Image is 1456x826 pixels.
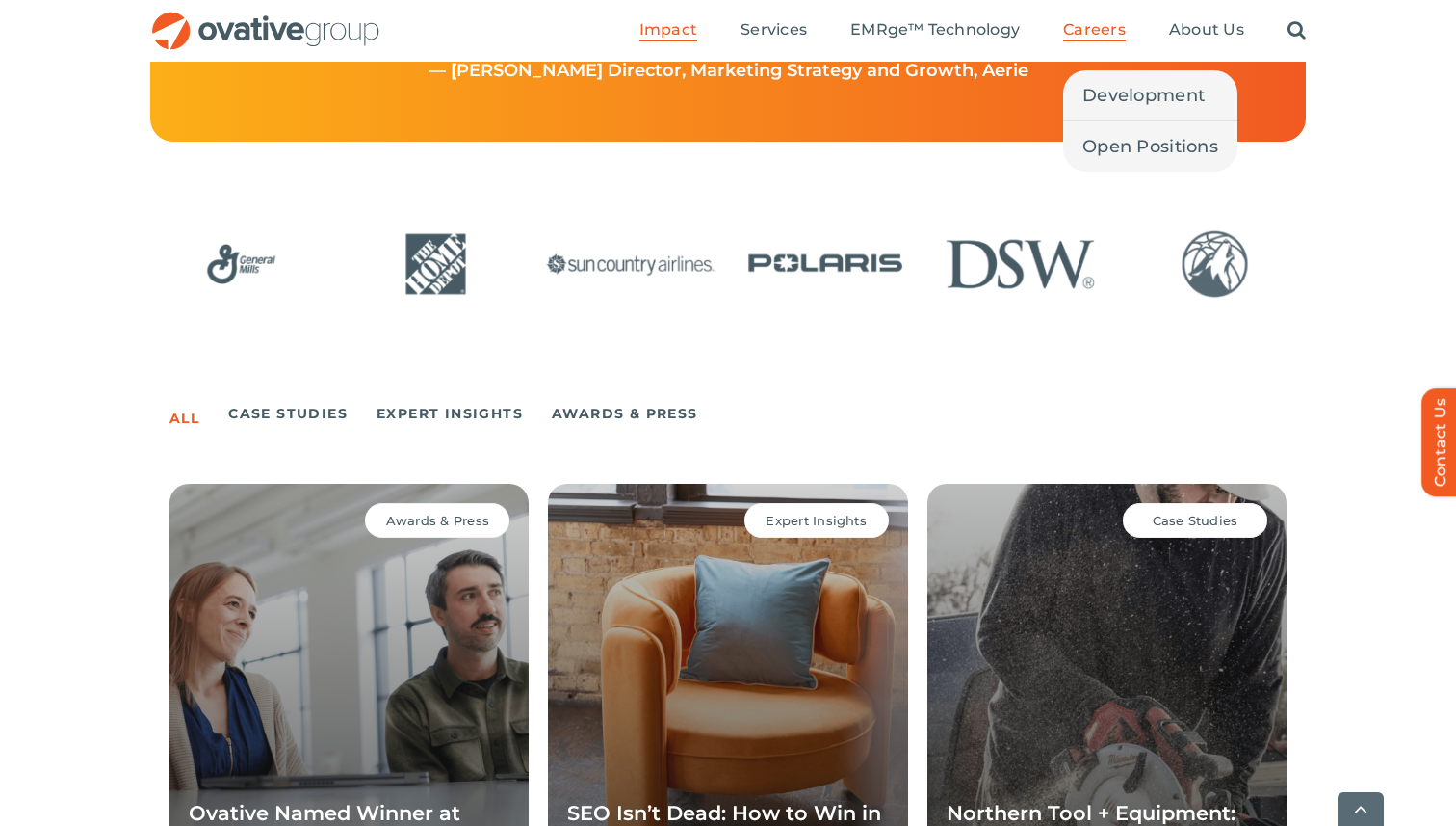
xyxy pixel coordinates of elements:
span: Development [1082,82,1205,109]
span: Open Positions [1082,133,1218,160]
a: Awards & Press [552,400,698,427]
a: Open Positions [1063,121,1237,172]
a: Search [1287,20,1306,41]
span: Services [741,20,807,40]
div: 9 / 24 [539,226,721,306]
span: EMRge™ Technology [850,20,1020,40]
div: 12 / 24 [1124,226,1306,306]
a: Expert Insights [377,400,523,427]
div: 7 / 24 [150,226,332,306]
div: 11 / 24 [929,226,1111,306]
div: 10 / 24 [734,226,916,306]
p: — [PERSON_NAME] Director, Marketing Strategy and Growth, Aerie [195,62,1261,81]
a: EMRge™ Technology [850,20,1020,41]
span: Careers [1063,20,1126,40]
a: OG_Full_horizontal_RGB [150,10,381,28]
a: Services [741,20,807,41]
a: Development [1063,70,1237,120]
a: Impact [639,20,697,41]
span: About Us [1169,20,1244,40]
a: About Us [1169,20,1244,41]
a: Careers [1063,20,1126,41]
ul: Post Filters [169,396,1287,431]
span: Impact [639,20,697,40]
a: All [169,405,199,432]
a: Case Studies [228,400,348,427]
div: 8 / 24 [345,226,527,306]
